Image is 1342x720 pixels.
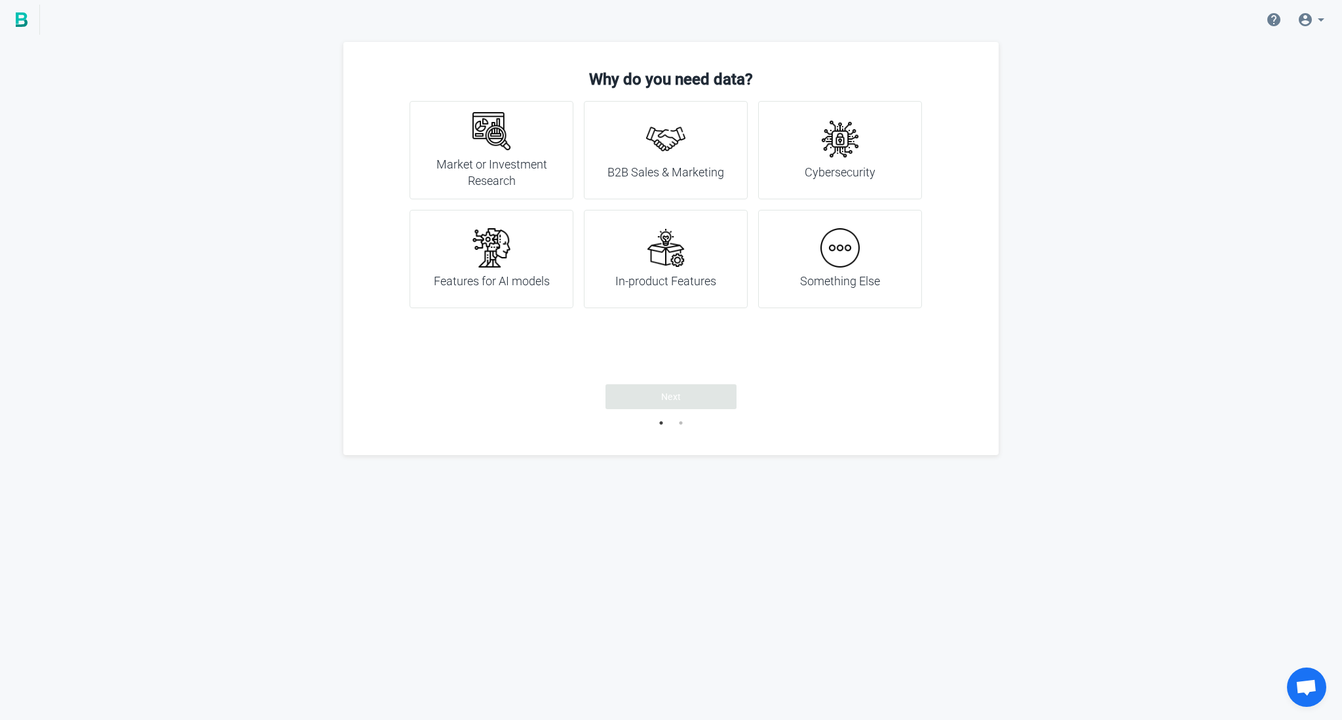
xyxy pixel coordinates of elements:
[472,111,511,151] img: research.png
[426,156,557,190] h4: Market or Investment Research
[800,273,880,290] h4: Something Else
[646,119,685,159] img: handshake.png
[655,416,668,430] button: 1
[646,228,685,268] img: new-product.png
[805,164,875,181] h4: Cybersecurity
[820,119,860,159] img: cyber-security.png
[820,228,860,268] img: more.png
[16,12,28,27] img: BigPicture.io
[434,273,550,290] h4: Features for AI models
[661,390,681,403] span: Next
[605,384,737,409] button: Next
[370,68,972,90] h3: Why do you need data?
[472,228,511,268] img: ai.png
[674,416,687,430] button: 2
[607,164,724,181] h4: B2B Sales & Marketing
[615,273,716,290] h4: In-product Features
[1287,668,1326,707] a: Open chat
